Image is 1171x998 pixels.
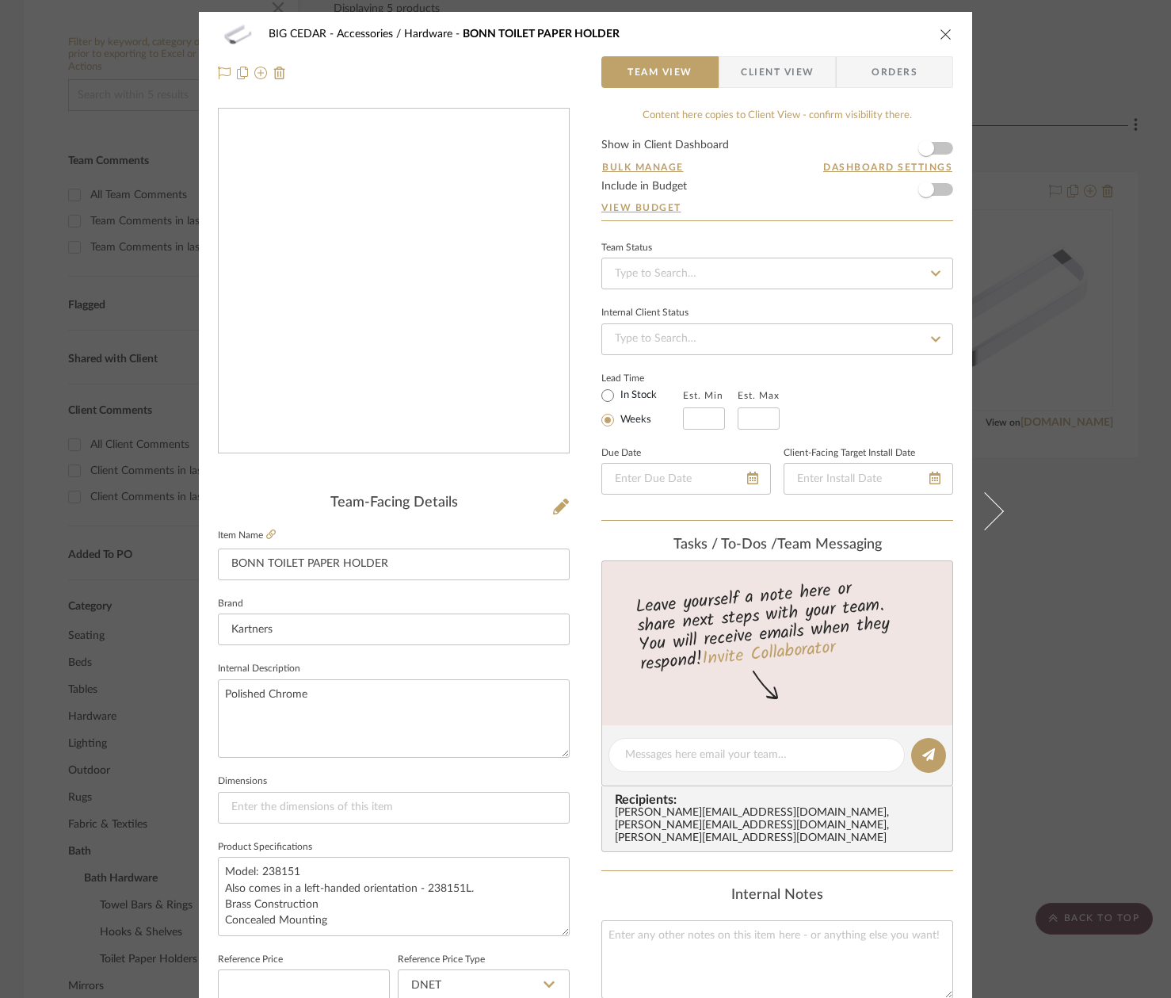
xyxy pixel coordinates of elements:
label: Dimensions [218,778,267,786]
span: Tasks / To-Dos / [673,537,777,552]
span: Recipients: [615,793,946,807]
input: Enter the dimensions of this item [218,792,570,824]
label: Est. Max [738,390,780,401]
label: In Stock [617,388,657,403]
div: team Messaging [601,537,953,554]
a: Invite Collaborator [701,634,837,674]
label: Client-Facing Target Install Date [784,449,915,457]
div: Internal Client Status [601,309,688,317]
label: Item Name [218,529,276,542]
span: Team View [627,56,692,88]
button: close [939,27,953,41]
input: Type to Search… [601,323,953,355]
input: Enter Install Date [784,463,953,495]
a: View Budget [601,201,953,214]
label: Brand [218,600,243,608]
div: [PERSON_NAME][EMAIL_ADDRESS][DOMAIN_NAME] , [PERSON_NAME][EMAIL_ADDRESS][DOMAIN_NAME] , [PERSON_N... [615,807,946,845]
mat-radio-group: Select item type [601,385,683,430]
label: Lead Time [601,371,683,385]
label: Weeks [617,413,651,427]
div: Internal Notes [601,887,953,904]
img: Remove from project [273,67,286,79]
label: Product Specifications [218,843,312,851]
span: Client View [741,56,814,88]
button: Dashboard Settings [822,160,953,174]
span: Accessories / Hardware [337,29,463,40]
label: Due Date [601,449,641,457]
div: Content here copies to Client View - confirm visibility there. [601,108,953,124]
input: Enter Item Name [218,549,570,580]
div: Team Status [601,244,652,252]
img: 576689aa-79e9-427c-bf4a-50a5039c1290_48x40.jpg [218,18,256,50]
label: Reference Price Type [398,956,485,964]
div: Leave yourself a note here or share next steps with your team. You will receive emails when they ... [600,572,955,678]
input: Type to Search… [601,258,953,289]
div: 0 [219,139,569,423]
span: BONN TOILET PAPER HOLDER [463,29,620,40]
button: Bulk Manage [601,160,685,174]
div: Team-Facing Details [218,495,570,512]
input: Enter Due Date [601,463,771,495]
input: Enter Brand [218,614,570,645]
label: Est. Min [683,390,723,401]
label: Reference Price [218,956,283,964]
label: Internal Description [218,665,300,673]
span: Orders [854,56,935,88]
img: 576689aa-79e9-427c-bf4a-50a5039c1290_436x436.jpg [219,139,569,423]
span: BIG CEDAR [269,29,337,40]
